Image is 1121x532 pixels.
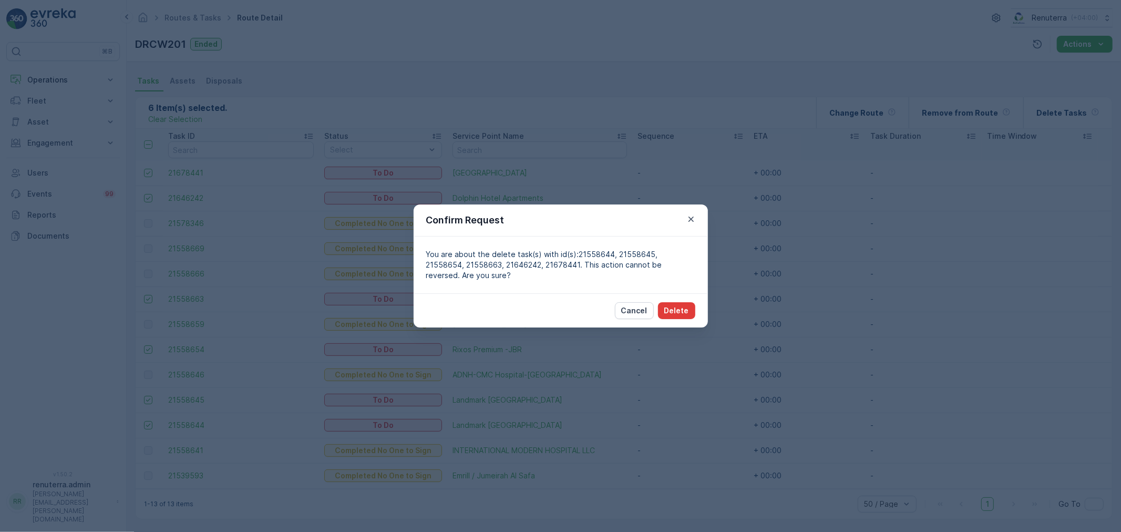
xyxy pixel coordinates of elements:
button: Cancel [615,302,654,319]
p: Confirm Request [426,213,505,228]
p: Cancel [621,305,647,316]
p: You are about the delete task(s) with id(s):21558644, 21558645, 21558654, 21558663, 21646242, 216... [426,249,695,281]
p: Delete [664,305,689,316]
button: Delete [658,302,695,319]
